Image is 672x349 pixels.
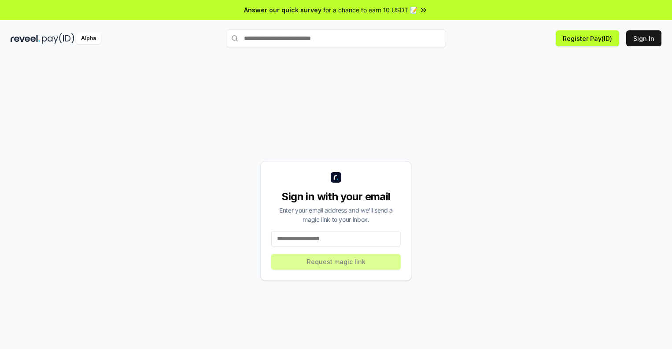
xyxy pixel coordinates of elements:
div: Alpha [76,33,101,44]
img: pay_id [42,33,74,44]
img: reveel_dark [11,33,40,44]
img: logo_small [331,172,341,183]
span: Answer our quick survey [244,5,321,15]
span: for a chance to earn 10 USDT 📝 [323,5,417,15]
button: Register Pay(ID) [556,30,619,46]
div: Sign in with your email [271,190,401,204]
button: Sign In [626,30,661,46]
div: Enter your email address and we’ll send a magic link to your inbox. [271,206,401,224]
